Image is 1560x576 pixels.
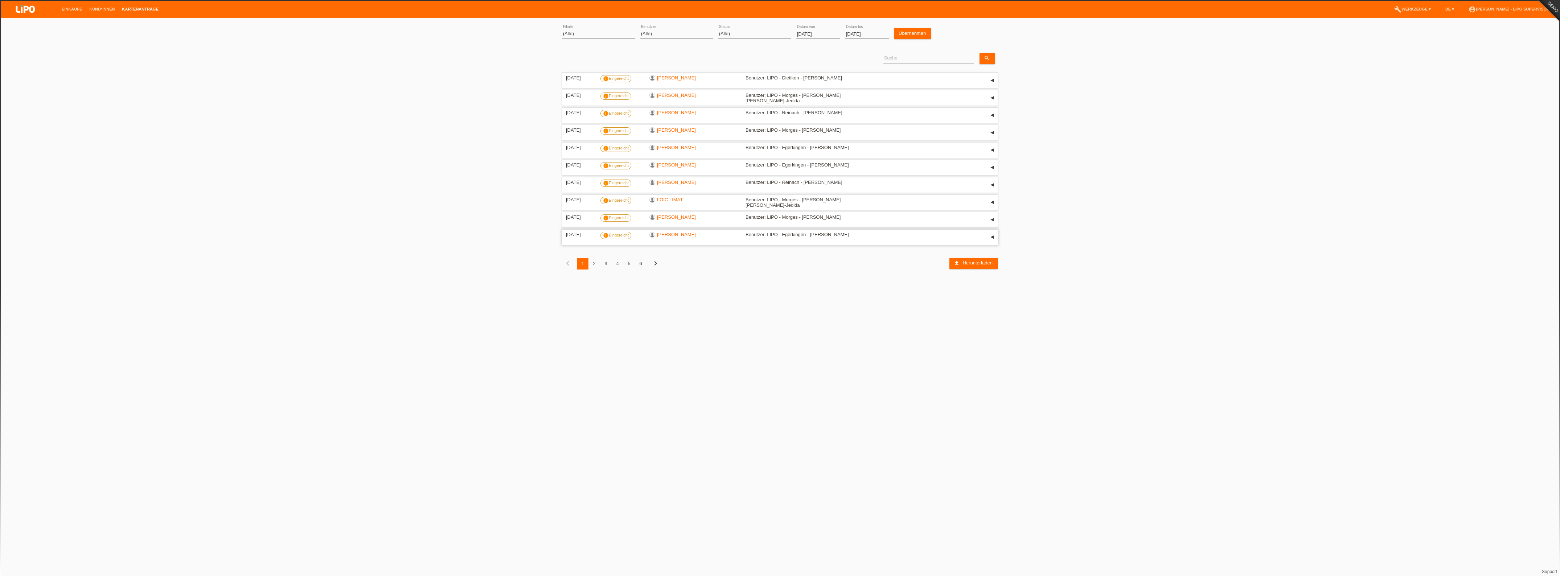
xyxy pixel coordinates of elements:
[987,75,998,86] div: auf-/zuklappen
[987,180,998,190] div: auf-/zuklappen
[600,92,631,100] label: Eingereicht
[657,232,696,237] a: [PERSON_NAME]
[1542,569,1557,574] a: Support
[58,7,86,11] a: Einkäufe
[566,110,595,115] div: [DATE]
[119,7,162,11] a: Kartenanträge
[746,180,873,185] div: Benutzer: LIPO - Reinach - [PERSON_NAME]
[603,145,609,151] i: info
[603,128,609,134] i: info
[657,145,696,150] a: [PERSON_NAME]
[603,93,609,99] i: info
[746,197,873,208] div: Benutzer: LIPO - Morges - [PERSON_NAME] [PERSON_NAME]-Jedida
[566,197,595,202] div: [DATE]
[657,127,696,133] a: [PERSON_NAME]
[603,198,609,203] i: info
[651,259,660,268] i: chevron_right
[1394,6,1401,13] i: build
[987,214,998,225] div: auf-/zuklappen
[987,145,998,156] div: auf-/zuklappen
[600,232,631,239] label: Eingereicht
[600,127,631,135] label: Eingereicht
[623,258,635,270] div: 5
[1442,7,1458,11] a: DE ▾
[657,92,696,98] a: [PERSON_NAME]
[657,110,696,115] a: [PERSON_NAME]
[1391,7,1434,11] a: buildWerkzeuge ▾
[600,258,612,270] div: 3
[949,258,998,269] a: download Herunterladen
[746,232,873,237] div: Benutzer: LIPO - Egerkingen - [PERSON_NAME]
[612,258,623,270] div: 4
[600,75,631,82] label: Eingereicht
[746,127,873,133] div: Benutzer: LIPO - Morges - [PERSON_NAME]
[987,92,998,103] div: auf-/zuklappen
[603,215,609,221] i: info
[600,214,631,222] label: Eingereicht
[600,110,631,117] label: Eingereicht
[603,111,609,116] i: info
[962,260,992,266] span: Herunterladen
[987,232,998,243] div: auf-/zuklappen
[603,233,609,238] i: info
[603,163,609,169] i: info
[566,92,595,98] div: [DATE]
[746,162,873,168] div: Benutzer: LIPO - Egerkingen - [PERSON_NAME]
[984,55,990,61] i: search
[746,214,873,220] div: Benutzer: LIPO - Morges - [PERSON_NAME]
[1465,7,1556,11] a: account_circle[PERSON_NAME] - LIPO Supervisor ▾
[954,260,960,266] i: download
[657,214,696,220] a: [PERSON_NAME]
[746,110,873,115] div: Benutzer: LIPO - Reinach - [PERSON_NAME]
[563,259,572,268] i: chevron_left
[1469,6,1476,13] i: account_circle
[566,75,595,81] div: [DATE]
[603,180,609,186] i: info
[746,92,873,103] div: Benutzer: LIPO - Morges - [PERSON_NAME] [PERSON_NAME]-Jedida
[588,258,600,270] div: 2
[566,145,595,150] div: [DATE]
[566,162,595,168] div: [DATE]
[86,7,118,11] a: Kund*innen
[566,214,595,220] div: [DATE]
[600,145,631,152] label: Eingereicht
[746,145,873,150] div: Benutzer: LIPO - Egerkingen - [PERSON_NAME]
[987,110,998,121] div: auf-/zuklappen
[987,127,998,138] div: auf-/zuklappen
[894,28,931,39] a: Übernehmen
[987,197,998,208] div: auf-/zuklappen
[635,258,646,270] div: 6
[657,75,696,81] a: [PERSON_NAME]
[600,162,631,169] label: Eingereicht
[577,258,588,270] div: 1
[657,180,696,185] a: [PERSON_NAME]
[600,197,631,204] label: Eingereicht
[746,75,873,81] div: Benutzer: LIPO - Dietikon - [PERSON_NAME]
[980,53,995,64] a: search
[566,232,595,237] div: [DATE]
[657,162,696,168] a: [PERSON_NAME]
[566,127,595,133] div: [DATE]
[987,162,998,173] div: auf-/zuklappen
[657,197,683,202] a: LOIC LIMAT
[7,15,44,20] a: LIPO pay
[603,76,609,82] i: info
[600,180,631,187] label: Eingereicht
[566,180,595,185] div: [DATE]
